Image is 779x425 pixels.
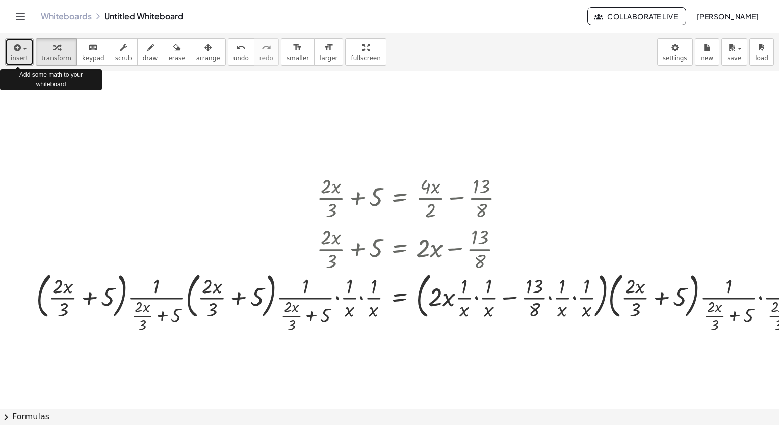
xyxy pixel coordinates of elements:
span: smaller [287,55,309,62]
span: erase [168,55,185,62]
button: transform [36,38,77,66]
button: [PERSON_NAME] [688,7,767,25]
button: keyboardkeypad [76,38,110,66]
a: Whiteboards [41,11,92,21]
i: format_size [293,42,302,54]
button: format_sizesmaller [281,38,315,66]
button: settings [657,38,693,66]
i: redo [262,42,271,54]
span: Collaborate Live [596,12,678,21]
button: Toggle navigation [12,8,29,24]
button: format_sizelarger [314,38,343,66]
span: new [700,55,713,62]
i: undo [236,42,246,54]
span: insert [11,55,28,62]
i: format_size [324,42,333,54]
span: redo [259,55,273,62]
button: insert [5,38,34,66]
span: settings [663,55,687,62]
span: arrange [196,55,220,62]
span: draw [143,55,158,62]
span: larger [320,55,337,62]
button: erase [163,38,191,66]
span: load [755,55,768,62]
button: redoredo [254,38,279,66]
span: keypad [82,55,105,62]
button: draw [137,38,164,66]
span: transform [41,55,71,62]
button: new [695,38,719,66]
button: save [721,38,747,66]
span: save [727,55,741,62]
button: arrange [191,38,226,66]
button: Collaborate Live [587,7,686,25]
span: scrub [115,55,132,62]
button: fullscreen [345,38,386,66]
span: fullscreen [351,55,380,62]
button: scrub [110,38,138,66]
button: load [749,38,774,66]
span: undo [233,55,249,62]
button: undoundo [228,38,254,66]
span: [PERSON_NAME] [696,12,759,21]
i: keyboard [88,42,98,54]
